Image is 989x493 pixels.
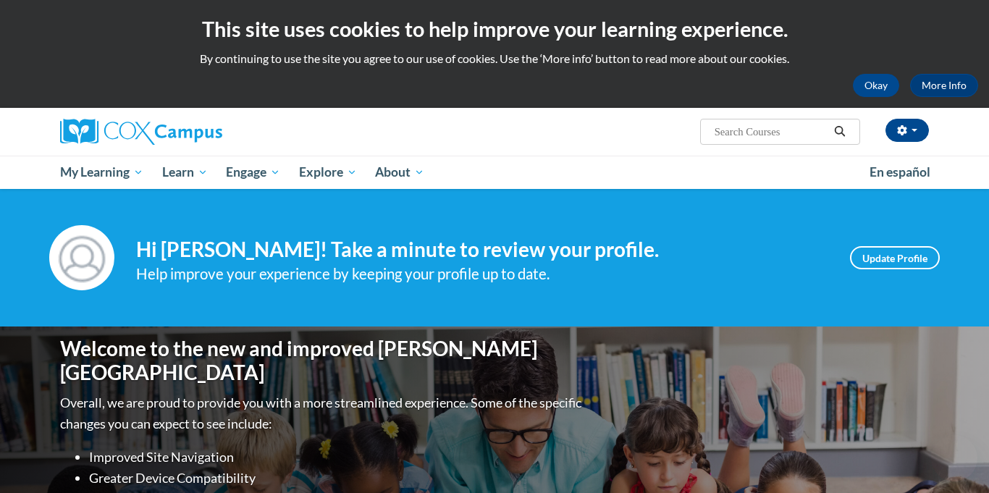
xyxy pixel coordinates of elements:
[60,164,143,181] span: My Learning
[860,157,940,187] a: En español
[216,156,290,189] a: Engage
[366,156,434,189] a: About
[60,119,335,145] a: Cox Campus
[136,262,828,286] div: Help improve your experience by keeping your profile up to date.
[910,74,978,97] a: More Info
[226,164,280,181] span: Engage
[11,51,978,67] p: By continuing to use the site you agree to our use of cookies. Use the ‘More info’ button to read...
[49,225,114,290] img: Profile Image
[89,447,585,468] li: Improved Site Navigation
[290,156,366,189] a: Explore
[60,119,222,145] img: Cox Campus
[870,164,930,180] span: En español
[136,237,828,262] h4: Hi [PERSON_NAME]! Take a minute to review your profile.
[89,468,585,489] li: Greater Device Compatibility
[299,164,357,181] span: Explore
[11,14,978,43] h2: This site uses cookies to help improve your learning experience.
[853,74,899,97] button: Okay
[885,119,929,142] button: Account Settings
[60,337,585,385] h1: Welcome to the new and improved [PERSON_NAME][GEOGRAPHIC_DATA]
[60,392,585,434] p: Overall, we are proud to provide you with a more streamlined experience. Some of the specific cha...
[162,164,208,181] span: Learn
[38,156,951,189] div: Main menu
[375,164,424,181] span: About
[51,156,153,189] a: My Learning
[829,123,851,140] button: Search
[850,246,940,269] a: Update Profile
[931,435,977,481] iframe: Button to launch messaging window
[713,123,829,140] input: Search Courses
[153,156,217,189] a: Learn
